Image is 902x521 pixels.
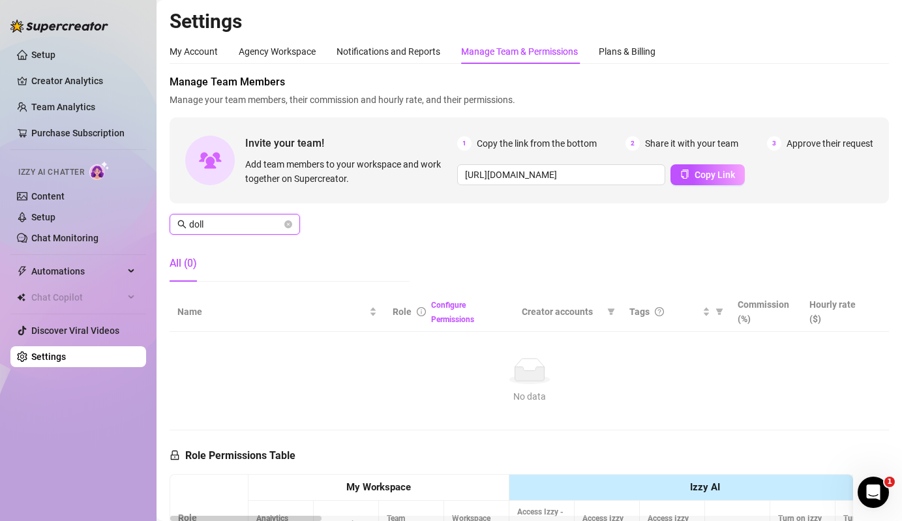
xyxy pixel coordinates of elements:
strong: Izzy AI [690,481,720,493]
div: Plans & Billing [599,44,655,59]
div: No data [183,389,876,404]
span: copy [680,170,689,179]
span: Chat Copilot [31,287,124,308]
button: close-circle [284,220,292,228]
span: Role [393,306,412,317]
div: All (0) [170,256,197,271]
span: Invite your team! [245,135,457,151]
a: Team Analytics [31,102,95,112]
span: Creator accounts [522,305,602,319]
img: Chat Copilot [17,293,25,302]
span: Add team members to your workspace and work together on Supercreator. [245,157,452,186]
span: 2 [625,136,640,151]
span: Name [177,305,367,319]
img: logo-BBDzfeDw.svg [10,20,108,33]
span: 1 [457,136,472,151]
span: info-circle [417,307,426,316]
div: My Account [170,44,218,59]
a: Purchase Subscription [31,128,125,138]
h5: Role Permissions Table [170,448,295,464]
a: Setup [31,50,55,60]
strong: My Workspace [346,481,411,493]
span: Automations [31,261,124,282]
span: Manage your team members, their commission and hourly rate, and their permissions. [170,93,889,107]
span: thunderbolt [17,266,27,276]
span: question-circle [655,307,664,316]
span: lock [170,450,180,460]
img: AI Chatter [89,161,110,180]
div: Agency Workspace [239,44,316,59]
span: Copy Link [695,170,735,180]
span: search [177,220,187,229]
span: Tags [629,305,650,319]
span: Manage Team Members [170,74,889,90]
input: Search members [189,217,282,231]
h2: Settings [170,9,889,34]
a: Content [31,191,65,201]
span: filter [605,302,618,321]
span: filter [715,308,723,316]
span: filter [713,302,726,321]
div: Manage Team & Permissions [461,44,578,59]
a: Setup [31,212,55,222]
span: 3 [767,136,781,151]
a: Chat Monitoring [31,233,98,243]
a: Settings [31,351,66,362]
iframe: Intercom live chat [858,477,889,508]
div: Notifications and Reports [337,44,440,59]
span: Copy the link from the bottom [477,136,597,151]
span: Share it with your team [645,136,738,151]
a: Discover Viral Videos [31,325,119,336]
th: Commission (%) [730,292,802,332]
span: 1 [884,477,895,487]
a: Configure Permissions [431,301,474,324]
th: Name [170,292,385,332]
th: Hourly rate ($) [802,292,873,332]
span: filter [607,308,615,316]
span: Approve their request [787,136,873,151]
button: Copy Link [670,164,745,185]
span: Izzy AI Chatter [18,166,84,179]
a: Creator Analytics [31,70,136,91]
